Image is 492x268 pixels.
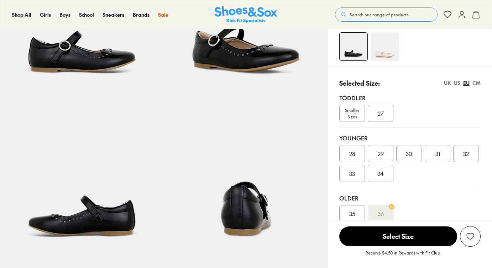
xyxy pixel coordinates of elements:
img: 4-481840_1 [371,32,399,61]
a: Sneakers [103,11,124,18]
span: Shop All [12,11,31,18]
a: Girls [40,11,51,18]
span: 29 [378,149,384,158]
span: Select Size [339,226,457,246]
img: SNS_Logo_Responsive.svg [215,6,277,23]
img: 4-481846_1 [340,33,367,60]
div: US [454,79,460,87]
img: 7-481849_1 [164,92,328,256]
a: Boys [59,11,70,18]
div: UK [444,79,451,87]
div: CM [472,79,481,87]
div: EU [463,79,470,87]
span: Search our range of products [350,11,408,18]
span: 34 [377,169,384,178]
a: Sale [158,11,168,18]
p: Selected Size: [339,78,380,88]
a: Shoes & Sox [215,6,277,23]
span: 33 [349,169,355,178]
a: School [79,11,94,18]
s: 36 [378,209,384,218]
span: Sneakers [103,11,124,18]
div: Toddler [339,93,481,102]
div: Younger [339,134,481,142]
button: Add to Wishlist [460,226,481,247]
span: Sale [158,11,168,18]
span: Girls [40,11,51,18]
span: 27 [378,109,384,118]
a: Shop All [12,11,31,18]
span: Brands [133,11,150,18]
span: 30 [406,149,412,158]
p: Receive $4.50 in Rewards with Fit Club [366,250,440,262]
a: Brands [133,11,150,18]
div: Older [339,194,481,202]
button: Select Size [339,226,457,247]
span: School [79,11,94,18]
span: 35 [349,209,355,218]
span: 32 [463,149,469,158]
span: Boys [59,11,70,18]
span: Smaller Sizes [340,107,365,120]
span: 28 [349,149,355,158]
button: Search our range of products [335,7,438,22]
span: 31 [435,149,440,158]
